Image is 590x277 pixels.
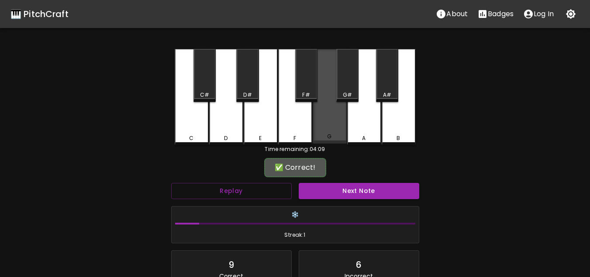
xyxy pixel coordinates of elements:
[343,91,352,99] div: G#
[175,210,415,220] h6: ❄️
[189,134,193,142] div: C
[299,183,419,199] button: Next Note
[269,162,322,173] div: ✅ Correct!
[383,91,391,99] div: A#
[10,7,69,21] a: 🎹 PitchCraft
[293,134,296,142] div: F
[356,258,362,272] div: 6
[431,5,473,23] button: About
[228,258,234,272] div: 9
[171,183,292,199] button: Replay
[200,91,209,99] div: C#
[327,133,331,140] div: G
[175,145,416,153] div: Time remaining: 04:09
[243,91,252,99] div: D#
[362,134,366,142] div: A
[473,5,518,23] button: Stats
[488,9,514,19] p: Badges
[534,9,554,19] p: Log In
[518,5,559,23] button: account of current user
[446,9,468,19] p: About
[302,91,310,99] div: F#
[224,134,228,142] div: D
[259,134,262,142] div: E
[175,231,415,239] span: Streak: 1
[397,134,400,142] div: B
